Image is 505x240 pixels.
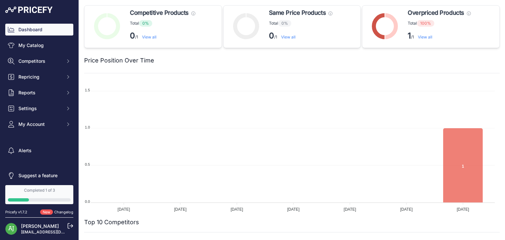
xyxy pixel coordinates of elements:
[18,89,61,96] span: Reports
[85,200,90,204] tspan: 0.0
[174,207,187,212] tspan: [DATE]
[130,8,189,17] span: Competitive Products
[85,162,90,166] tspan: 0.5
[130,20,195,27] p: Total
[457,207,469,212] tspan: [DATE]
[21,229,90,234] a: [EMAIL_ADDRESS][DOMAIN_NAME]
[130,31,195,41] p: /1
[230,207,243,212] tspan: [DATE]
[40,209,53,215] span: New
[21,223,59,229] a: [PERSON_NAME]
[8,188,71,193] div: Completed 1 of 3
[5,145,73,156] a: Alerts
[84,218,139,227] h2: Top 10 Competitors
[281,35,296,39] a: View all
[5,71,73,83] button: Repricing
[84,56,154,65] h2: Price Position Over Time
[269,31,332,41] p: /1
[278,20,291,27] span: 0%
[18,74,61,80] span: Repricing
[5,55,73,67] button: Competitors
[5,185,73,204] a: Completed 1 of 3
[5,103,73,114] button: Settings
[408,20,470,27] p: Total
[118,207,130,212] tspan: [DATE]
[18,58,61,64] span: Competitors
[269,8,326,17] span: Same Price Products
[269,31,274,40] strong: 0
[5,118,73,130] button: My Account
[5,87,73,99] button: Reports
[85,88,90,92] tspan: 1.5
[269,20,332,27] p: Total
[408,31,411,40] strong: 1
[18,121,61,128] span: My Account
[18,105,61,112] span: Settings
[344,207,356,212] tspan: [DATE]
[5,39,73,51] a: My Catalog
[5,209,27,215] div: Pricefy v1.7.2
[5,24,73,181] nav: Sidebar
[5,170,73,181] a: Suggest a feature
[85,125,90,129] tspan: 1.0
[5,24,73,36] a: Dashboard
[417,20,434,27] span: 100%
[418,35,432,39] a: View all
[408,31,470,41] p: /1
[287,207,300,212] tspan: [DATE]
[139,20,152,27] span: 0%
[142,35,156,39] a: View all
[408,8,464,17] span: Overpriced Products
[54,210,73,214] a: Changelog
[130,31,135,40] strong: 0
[5,7,53,13] img: Pricefy Logo
[400,207,413,212] tspan: [DATE]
